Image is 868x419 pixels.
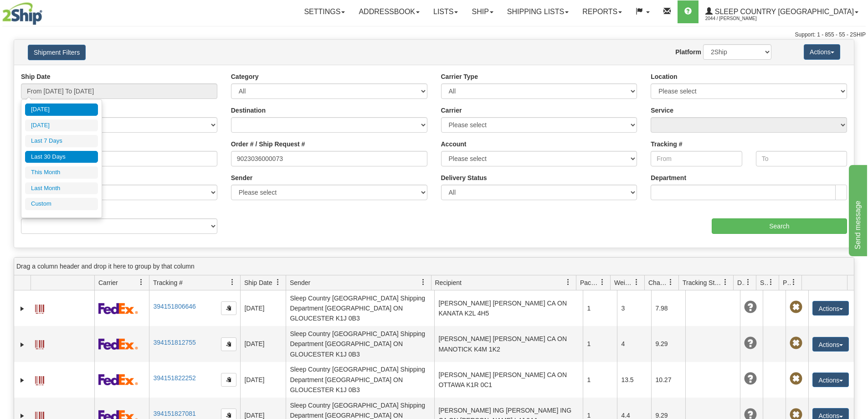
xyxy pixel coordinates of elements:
[583,326,617,362] td: 1
[790,372,802,385] span: Pickup Not Assigned
[153,339,195,346] a: 394151812755
[712,218,847,234] input: Search
[744,337,757,350] span: Unknown
[98,278,118,287] span: Carrier
[465,0,500,23] a: Ship
[783,278,791,287] span: Pickup Status
[35,372,44,387] a: Label
[786,274,801,290] a: Pickup Status filter column settings
[790,301,802,314] span: Pickup Not Assigned
[617,326,651,362] td: 4
[617,290,651,326] td: 3
[25,166,98,179] li: This Month
[286,326,434,362] td: Sleep Country [GEOGRAPHIC_DATA] Shipping Department [GEOGRAPHIC_DATA] ON GLOUCESTER K1J 0B3
[416,274,431,290] a: Sender filter column settings
[21,72,51,81] label: Ship Date
[244,278,272,287] span: Ship Date
[134,274,149,290] a: Carrier filter column settings
[153,410,195,417] a: 394151827081
[651,173,686,182] label: Department
[651,72,677,81] label: Location
[231,106,266,115] label: Destination
[441,106,462,115] label: Carrier
[2,2,42,25] img: logo2044.jpg
[25,182,98,195] li: Last Month
[441,140,467,149] label: Account
[812,372,849,387] button: Actions
[98,374,138,385] img: 2 - FedEx
[434,362,583,398] td: [PERSON_NAME] [PERSON_NAME] CA ON OTTAWA K1R 0C1
[290,278,310,287] span: Sender
[25,135,98,147] li: Last 7 Days
[699,0,865,23] a: Sleep Country [GEOGRAPHIC_DATA] 2044 / [PERSON_NAME]
[240,326,286,362] td: [DATE]
[583,362,617,398] td: 1
[595,274,610,290] a: Packages filter column settings
[221,301,236,315] button: Copy to clipboard
[614,278,633,287] span: Weight
[352,0,426,23] a: Addressbook
[297,0,352,23] a: Settings
[25,103,98,116] li: [DATE]
[270,274,286,290] a: Ship Date filter column settings
[617,362,651,398] td: 13.5
[7,5,84,16] div: Send message
[231,140,305,149] label: Order # / Ship Request #
[18,376,27,385] a: Expand
[434,290,583,326] td: [PERSON_NAME] [PERSON_NAME] CA ON KANATA K2L 4H5
[35,300,44,315] a: Label
[225,274,240,290] a: Tracking # filter column settings
[153,374,195,382] a: 394151822252
[500,0,575,23] a: Shipping lists
[683,278,722,287] span: Tracking Status
[153,278,183,287] span: Tracking #
[675,47,701,57] label: Platform
[441,173,487,182] label: Delivery Status
[221,373,236,387] button: Copy to clipboard
[25,198,98,210] li: Custom
[14,258,854,275] div: grid grouping header
[580,278,599,287] span: Packages
[25,119,98,132] li: [DATE]
[575,0,629,23] a: Reports
[435,278,462,287] span: Recipient
[713,8,854,16] span: Sleep Country [GEOGRAPHIC_DATA]
[240,290,286,326] td: [DATE]
[426,0,465,23] a: Lists
[812,337,849,352] button: Actions
[286,290,434,326] td: Sleep Country [GEOGRAPHIC_DATA] Shipping Department [GEOGRAPHIC_DATA] ON GLOUCESTER K1J 0B3
[651,140,682,149] label: Tracking #
[35,336,44,351] a: Label
[153,303,195,310] a: 394151806646
[790,337,802,350] span: Pickup Not Assigned
[434,326,583,362] td: [PERSON_NAME] [PERSON_NAME] CA ON MANOTICK K4M 1K2
[286,362,434,398] td: Sleep Country [GEOGRAPHIC_DATA] Shipping Department [GEOGRAPHIC_DATA] ON GLOUCESTER K1J 0B3
[240,362,286,398] td: [DATE]
[18,340,27,349] a: Expand
[756,151,847,166] input: To
[651,326,685,362] td: 9.29
[221,337,236,351] button: Copy to clipboard
[2,31,866,39] div: Support: 1 - 855 - 55 - 2SHIP
[744,301,757,314] span: Unknown
[441,72,478,81] label: Carrier Type
[847,163,867,256] iframe: chat widget
[583,290,617,326] td: 1
[560,274,576,290] a: Recipient filter column settings
[18,304,27,313] a: Expand
[651,362,685,398] td: 10.27
[28,45,86,60] button: Shipment Filters
[651,290,685,326] td: 7.98
[629,274,644,290] a: Weight filter column settings
[98,338,138,350] img: 2 - FedEx
[651,106,673,115] label: Service
[705,14,774,23] span: 2044 / [PERSON_NAME]
[25,151,98,163] li: Last 30 Days
[651,151,742,166] input: From
[648,278,668,287] span: Charge
[718,274,733,290] a: Tracking Status filter column settings
[740,274,756,290] a: Delivery Status filter column settings
[760,278,768,287] span: Shipment Issues
[231,72,259,81] label: Category
[763,274,779,290] a: Shipment Issues filter column settings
